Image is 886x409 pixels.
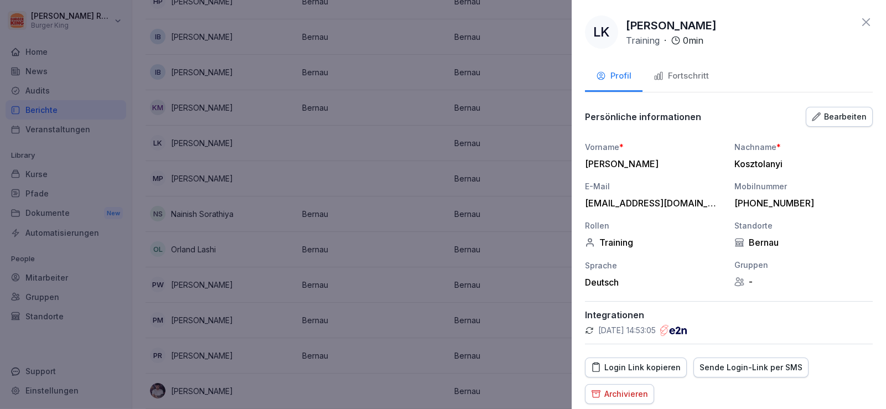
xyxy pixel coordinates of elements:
[585,15,618,49] div: LK
[683,34,703,47] p: 0 min
[806,107,873,127] button: Bearbeiten
[734,198,867,209] div: [PHONE_NUMBER]
[734,237,873,248] div: Bernau
[585,111,701,122] p: Persönliche informationen
[598,325,656,336] p: [DATE] 14:53:05
[734,276,873,287] div: -
[585,358,687,377] button: Login Link kopieren
[585,384,654,404] button: Archivieren
[660,325,687,336] img: e2n.png
[626,34,703,47] div: ·
[585,260,723,271] div: Sprache
[591,361,681,374] div: Login Link kopieren
[700,361,802,374] div: Sende Login-Link per SMS
[585,198,718,209] div: [EMAIL_ADDRESS][DOMAIN_NAME]
[643,62,720,92] button: Fortschritt
[693,358,809,377] button: Sende Login-Link per SMS
[585,277,723,288] div: Deutsch
[734,141,873,153] div: Nachname
[585,309,873,320] p: Integrationen
[585,62,643,92] button: Profil
[812,111,867,123] div: Bearbeiten
[585,220,723,231] div: Rollen
[734,259,873,271] div: Gruppen
[591,388,648,400] div: Archivieren
[585,237,723,248] div: Training
[596,70,631,82] div: Profil
[626,17,717,34] p: [PERSON_NAME]
[734,180,873,192] div: Mobilnummer
[585,141,723,153] div: Vorname
[734,158,867,169] div: Kosztolanyi
[626,34,660,47] p: Training
[585,158,718,169] div: [PERSON_NAME]
[654,70,709,82] div: Fortschritt
[585,180,723,192] div: E-Mail
[734,220,873,231] div: Standorte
